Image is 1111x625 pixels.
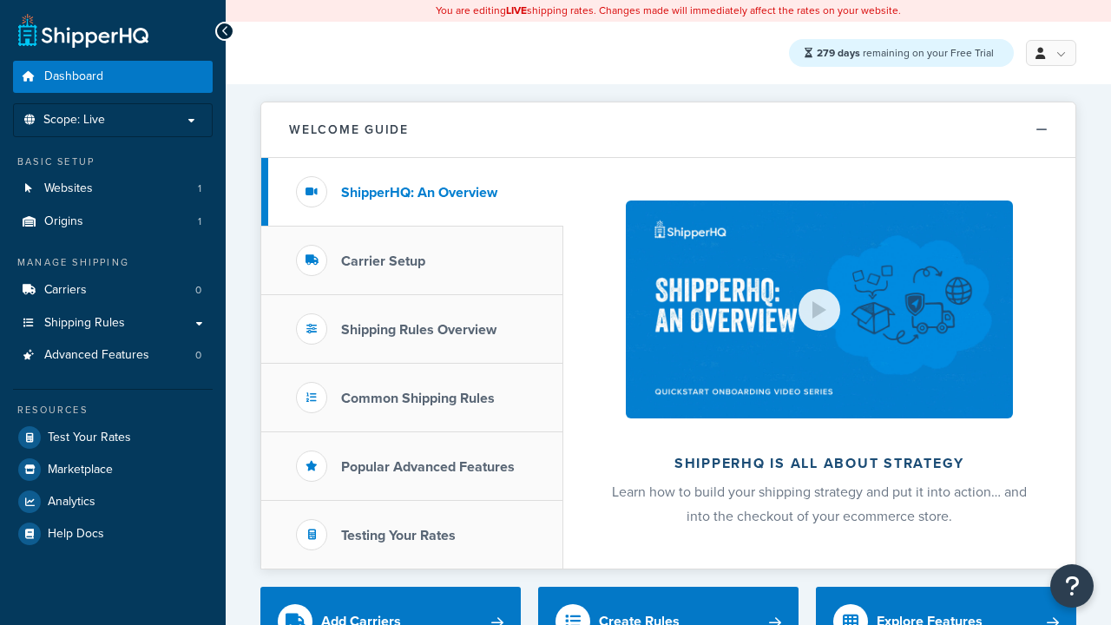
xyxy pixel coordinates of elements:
[341,322,496,338] h3: Shipping Rules Overview
[13,518,213,549] a: Help Docs
[13,486,213,517] a: Analytics
[44,181,93,196] span: Websites
[43,113,105,128] span: Scope: Live
[13,61,213,93] a: Dashboard
[48,431,131,445] span: Test Your Rates
[13,274,213,306] li: Carriers
[198,214,201,229] span: 1
[341,528,456,543] h3: Testing Your Rates
[48,495,95,510] span: Analytics
[506,3,527,18] b: LIVE
[13,173,213,205] a: Websites1
[13,339,213,372] li: Advanced Features
[13,255,213,270] div: Manage Shipping
[44,214,83,229] span: Origins
[341,391,495,406] h3: Common Shipping Rules
[13,339,213,372] a: Advanced Features0
[44,69,103,84] span: Dashboard
[13,206,213,238] li: Origins
[289,123,409,136] h2: Welcome Guide
[817,45,860,61] strong: 279 days
[341,253,425,269] h3: Carrier Setup
[612,482,1027,526] span: Learn how to build your shipping strategy and put it into action… and into the checkout of your e...
[48,527,104,542] span: Help Docs
[13,307,213,339] a: Shipping Rules
[261,102,1075,158] button: Welcome Guide
[817,45,994,61] span: remaining on your Free Trial
[44,283,87,298] span: Carriers
[198,181,201,196] span: 1
[195,348,201,363] span: 0
[341,459,515,475] h3: Popular Advanced Features
[1050,564,1094,608] button: Open Resource Center
[13,274,213,306] a: Carriers0
[195,283,201,298] span: 0
[44,316,125,331] span: Shipping Rules
[609,456,1029,471] h2: ShipperHQ is all about strategy
[13,155,213,169] div: Basic Setup
[44,348,149,363] span: Advanced Features
[48,463,113,477] span: Marketplace
[13,454,213,485] a: Marketplace
[341,185,497,201] h3: ShipperHQ: An Overview
[626,201,1013,418] img: ShipperHQ is all about strategy
[13,173,213,205] li: Websites
[13,206,213,238] a: Origins1
[13,403,213,418] div: Resources
[13,422,213,453] a: Test Your Rates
